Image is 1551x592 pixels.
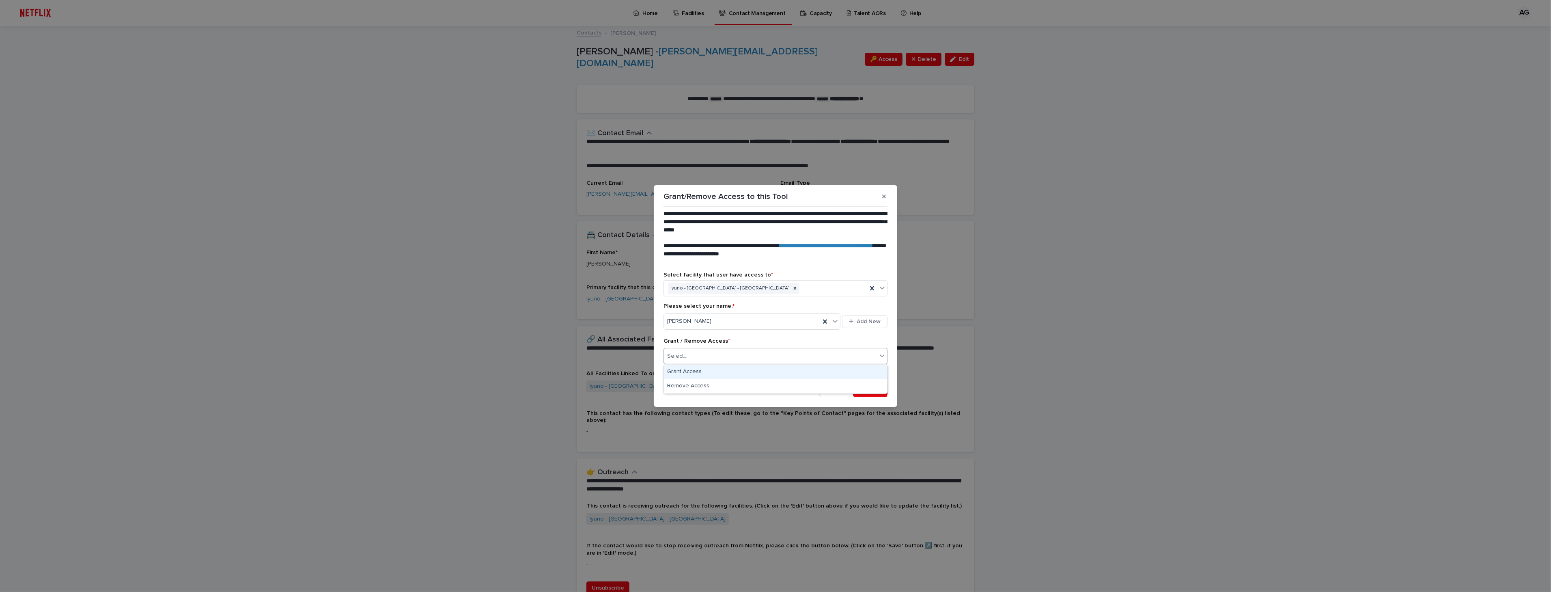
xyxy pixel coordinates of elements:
p: Grant/Remove Access to this Tool [663,192,788,201]
span: Add New [857,319,881,324]
span: Please select your name. [663,303,735,309]
button: Add New [842,315,888,328]
div: Grant Access [664,365,887,379]
div: Iyuno - [GEOGRAPHIC_DATA] - [GEOGRAPHIC_DATA] [668,283,791,294]
span: Grant / Remove Access [663,338,730,344]
div: Select... [667,352,687,361]
span: [PERSON_NAME] [667,317,711,326]
div: Remove Access [664,379,887,393]
span: Select facility that user have access to [663,272,773,278]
